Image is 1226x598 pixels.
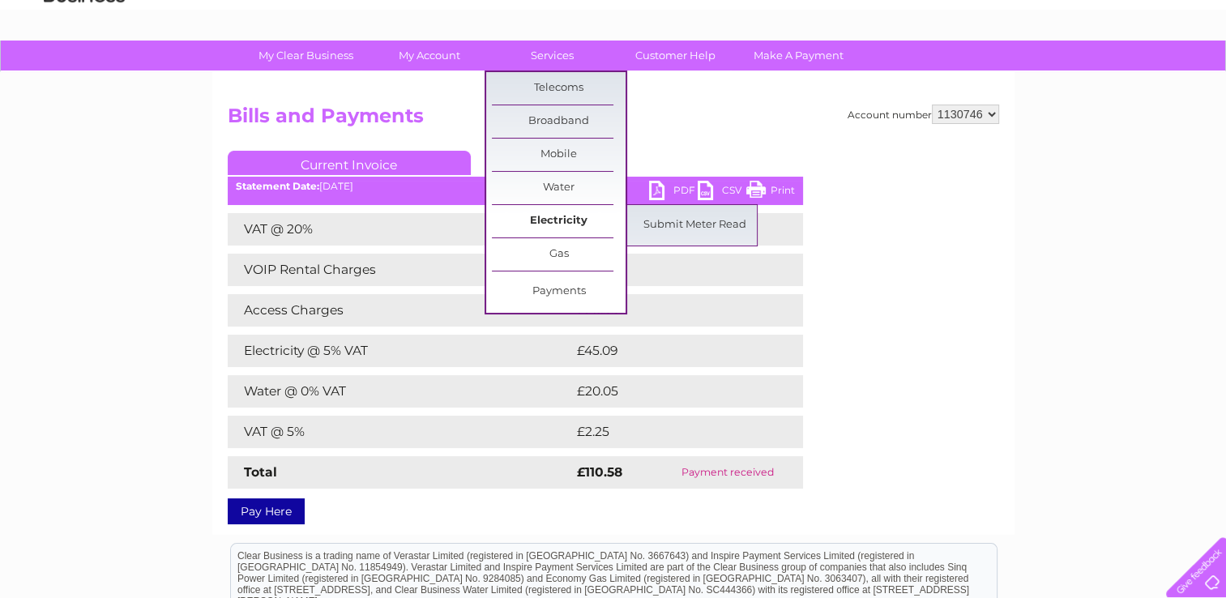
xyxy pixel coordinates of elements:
[492,105,626,138] a: Broadband
[492,276,626,308] a: Payments
[236,180,319,192] b: Statement Date:
[231,9,997,79] div: Clear Business is a trading name of Verastar Limited (registered in [GEOGRAPHIC_DATA] No. 3667643...
[362,41,496,70] a: My Account
[228,151,471,175] a: Current Invoice
[228,498,305,524] a: Pay Here
[941,69,972,81] a: Water
[573,254,767,286] td: £9.00
[244,464,277,480] strong: Total
[239,41,373,70] a: My Clear Business
[732,41,865,70] a: Make A Payment
[848,105,999,124] div: Account number
[698,181,746,204] a: CSV
[573,294,771,327] td: £26.99
[228,335,573,367] td: Electricity @ 5% VAT
[1027,69,1075,81] a: Telecoms
[1173,69,1211,81] a: Log out
[485,41,619,70] a: Services
[492,238,626,271] a: Gas
[981,69,1017,81] a: Energy
[43,42,126,92] img: logo.png
[1085,69,1109,81] a: Blog
[652,456,802,489] td: Payment received
[492,139,626,171] a: Mobile
[228,213,573,246] td: VAT @ 20%
[228,416,573,448] td: VAT @ 5%
[746,181,795,204] a: Print
[628,209,762,241] a: Submit Meter Read
[228,181,803,192] div: [DATE]
[573,335,771,367] td: £45.09
[1118,69,1158,81] a: Contact
[492,172,626,204] a: Water
[577,464,622,480] strong: £110.58
[228,294,573,327] td: Access Charges
[228,105,999,135] h2: Bills and Payments
[228,375,573,408] td: Water @ 0% VAT
[492,72,626,105] a: Telecoms
[492,205,626,237] a: Electricity
[573,416,765,448] td: £2.25
[921,8,1032,28] a: 0333 014 3131
[573,375,771,408] td: £20.05
[609,41,742,70] a: Customer Help
[649,181,698,204] a: PDF
[228,254,573,286] td: VOIP Rental Charges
